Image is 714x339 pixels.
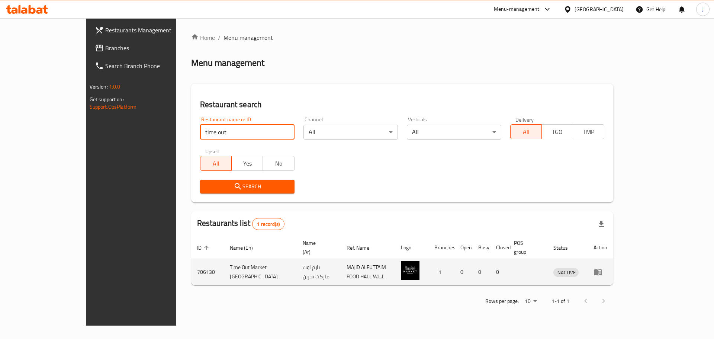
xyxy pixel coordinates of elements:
div: Rows per page: [522,296,540,307]
button: No [263,156,294,171]
button: All [510,124,542,139]
input: Search for restaurant name or ID.. [200,125,295,140]
label: Upsell [205,148,219,154]
label: Delivery [515,117,534,122]
span: J [702,5,704,13]
th: Open [454,236,472,259]
span: Status [553,243,578,252]
td: Time Out Market [GEOGRAPHIC_DATA] [224,259,297,285]
span: Menu management [223,33,273,42]
h2: Menu management [191,57,264,69]
button: Search [200,180,295,194]
button: TGO [541,124,573,139]
span: Name (Ar) [303,239,331,256]
span: All [514,127,539,137]
td: 0 [472,259,490,285]
table: enhanced table [191,236,614,285]
span: Get support on: [90,95,124,104]
span: Name (En) [230,243,263,252]
td: تايم اوت ماركت بحرين [297,259,340,285]
button: Yes [231,156,263,171]
span: All [203,158,229,169]
span: Branches [105,44,199,52]
p: Rows per page: [485,297,519,306]
th: Busy [472,236,490,259]
span: 1 record(s) [253,221,284,228]
nav: breadcrumb [191,33,614,42]
span: TMP [576,127,601,137]
th: Branches [428,236,454,259]
button: TMP [573,124,604,139]
span: ID [197,243,211,252]
a: Search Branch Phone [89,57,205,75]
td: 0 [490,259,508,285]
p: 1-1 of 1 [551,297,569,306]
th: Logo [395,236,428,259]
td: 706130 [191,259,224,285]
div: Export file [592,215,610,233]
span: 1.0.0 [109,82,120,92]
span: Yes [235,158,260,169]
div: [GEOGRAPHIC_DATA] [575,5,624,13]
a: Support.OpsPlatform [90,102,137,112]
div: Menu-management [494,5,540,14]
span: Ref. Name [347,243,379,252]
img: Time Out Market Bahrain [401,261,419,280]
span: TGO [545,127,570,137]
span: Version: [90,82,108,92]
span: No [266,158,291,169]
a: Restaurants Management [89,21,205,39]
th: Action [588,236,613,259]
span: INACTIVE [553,268,579,277]
th: Closed [490,236,508,259]
td: 1 [428,259,454,285]
span: Search [206,182,289,191]
li: / [218,33,221,42]
span: POS group [514,239,539,256]
h2: Restaurant search [200,99,605,110]
div: All [407,125,501,140]
span: Search Branch Phone [105,61,199,70]
td: MAJID ALFUTTAIM FOOD HALL W.L.L [341,259,395,285]
h2: Restaurants list [197,218,284,230]
button: All [200,156,232,171]
div: Total records count [252,218,284,230]
span: Restaurants Management [105,26,199,35]
a: Branches [89,39,205,57]
div: All [303,125,398,140]
td: 0 [454,259,472,285]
